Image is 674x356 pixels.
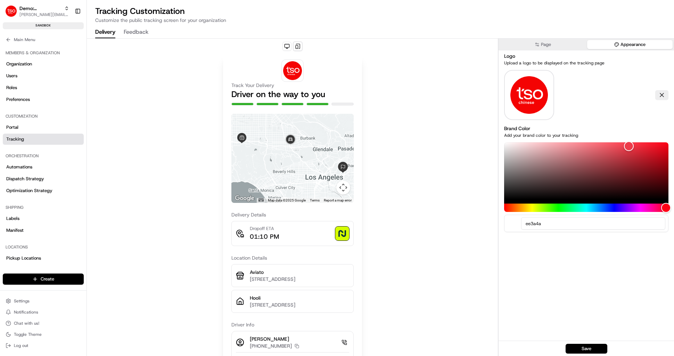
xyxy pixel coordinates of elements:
span: Labels [6,215,19,222]
a: 📗Knowledge Base [4,98,56,111]
a: Roles [3,82,84,93]
button: Start new chat [118,69,126,77]
a: Terms [310,198,320,202]
span: Pickup Locations [6,255,41,261]
img: 1736555255976-a54dd68f-1ca7-489b-9aae-adbdc363a1c4 [7,66,19,79]
div: Color [504,142,668,199]
span: Organization [6,61,32,67]
div: Members & Organization [3,47,84,58]
img: Nash [7,7,21,21]
span: Create [41,276,54,282]
span: Log out [14,343,28,348]
a: Portal [3,122,84,133]
h3: Delivery Details [231,211,354,218]
p: Upload a logo to be displayed on the tracking page [504,60,668,66]
img: Google [233,194,256,203]
button: [PERSON_NAME][EMAIL_ADDRESS][DOMAIN_NAME] [19,12,69,17]
span: Roles [6,85,17,91]
span: Knowledge Base [14,101,53,108]
p: Add your brand color to your tracking [504,133,668,138]
img: logo-public_tracking_screen-Demo%253A%2520Benny-1755283277425.png [283,61,302,80]
div: Customization [3,111,84,122]
div: Hue [504,204,668,212]
p: [STREET_ADDRESS] [250,276,349,283]
button: Chat with us! [3,318,84,328]
img: logo-public_tracking_screen-Demo%253A%2520Benny-1755283277425.png [510,70,548,120]
span: Dispatch Strategy [6,176,44,182]
button: Settings [3,296,84,306]
img: Demo: Benny [6,6,17,17]
button: Map camera controls [336,181,350,195]
span: Pylon [69,118,84,123]
button: Save [566,344,607,354]
button: Appearance [587,40,673,49]
p: Hooli [250,294,349,301]
a: Labels [3,213,84,224]
label: Brand Color [504,125,530,132]
span: API Documentation [66,101,112,108]
button: Log out [3,341,84,350]
div: 📗 [7,102,13,107]
span: Portal [6,124,18,130]
button: Demo: [PERSON_NAME] [19,5,61,12]
button: Notifications [3,307,84,317]
div: sandbox [3,22,84,29]
span: Notifications [14,309,38,315]
img: photo_proof_of_delivery image [335,227,349,240]
p: [PERSON_NAME] [250,335,299,342]
button: Create [3,274,84,285]
span: Chat with us! [14,321,39,326]
button: Main Menu [3,35,84,45]
a: Preferences [3,94,84,105]
a: Open this area in Google Maps (opens a new window) [233,194,256,203]
a: Dispatch Strategy [3,173,84,184]
span: Automations [6,164,32,170]
a: Report a map error [324,198,352,202]
p: [PHONE_NUMBER] [250,342,292,349]
span: Map data ©2025 Google [268,198,306,202]
span: Users [6,73,17,79]
button: Keyboard shortcuts [258,198,263,201]
span: Toggle Theme [14,332,42,337]
a: Tracking [3,134,84,145]
a: Pickup Locations [3,253,84,264]
label: Logo [504,53,515,59]
button: Toggle Theme [3,330,84,339]
h2: Tracking Customization [95,6,666,17]
p: Dropoff ETA [250,226,279,232]
a: Manifest [3,225,84,236]
span: Preferences [6,96,30,103]
span: Tracking [6,136,24,142]
span: Optimization Strategy [6,188,52,194]
div: Locations [3,242,84,253]
div: Start new chat [24,66,114,73]
button: Feedback [124,26,148,38]
p: Welcome 👋 [7,28,126,39]
a: Powered byPylon [49,118,84,123]
a: Automations [3,161,84,173]
div: 💻 [59,102,64,107]
h3: Track Your Delivery [231,82,354,89]
a: Users [3,70,84,81]
button: Page [500,40,586,49]
a: Organization [3,58,84,70]
p: [STREET_ADDRESS] [250,301,349,308]
span: Manifest [6,227,24,234]
h3: Driver Info [231,321,354,328]
input: Clear [18,45,115,52]
span: Settings [14,298,30,304]
a: Optimization Strategy [3,185,84,196]
div: We're available if you need us! [24,73,88,79]
span: Main Menu [14,37,35,42]
button: Demo: BennyDemo: [PERSON_NAME][PERSON_NAME][EMAIL_ADDRESS][DOMAIN_NAME] [3,3,72,19]
p: 01:10 PM [250,232,279,242]
button: Delivery [95,26,115,38]
h3: Location Details [231,254,354,261]
p: Aviato [250,269,349,276]
div: Shipping [3,202,84,213]
div: Orchestration [3,150,84,161]
a: 💻API Documentation [56,98,114,111]
p: Customize the public tracking screen for your organization [95,17,666,24]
